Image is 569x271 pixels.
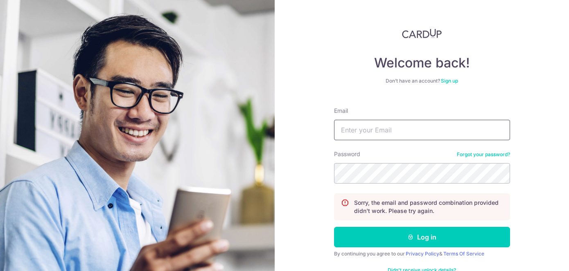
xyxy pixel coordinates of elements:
[402,29,442,38] img: CardUp Logo
[334,251,510,257] div: By continuing you agree to our &
[334,107,348,115] label: Email
[334,227,510,247] button: Log in
[406,251,439,257] a: Privacy Policy
[334,150,360,158] label: Password
[334,78,510,84] div: Don’t have an account?
[457,151,510,158] a: Forgot your password?
[441,78,458,84] a: Sign up
[354,199,503,215] p: Sorry, the email and password combination provided didn't work. Please try again.
[334,120,510,140] input: Enter your Email
[443,251,484,257] a: Terms Of Service
[334,55,510,71] h4: Welcome back!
